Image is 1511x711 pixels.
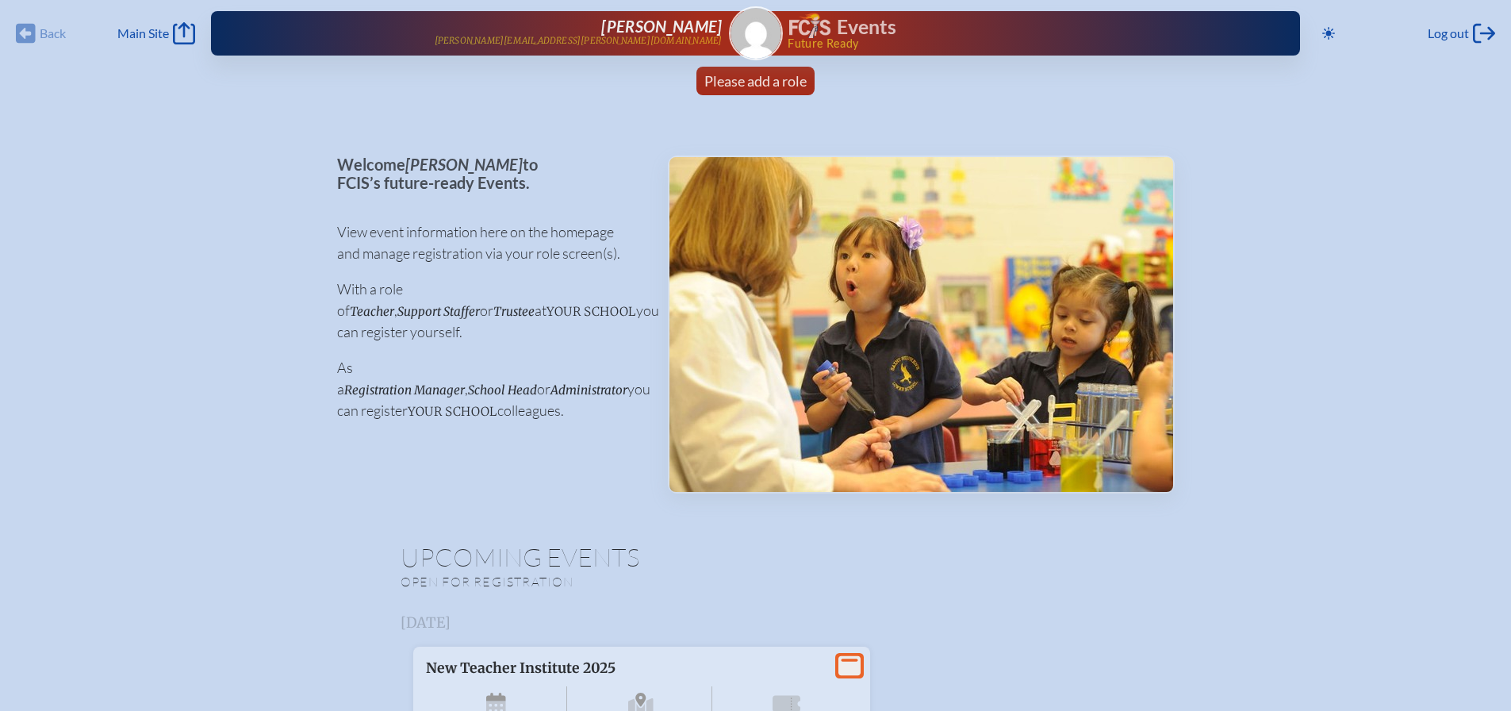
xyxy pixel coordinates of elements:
[401,615,1111,631] h3: [DATE]
[344,382,465,398] span: Registration Manager
[337,357,642,421] p: As a , or you can register colleagues.
[789,13,1249,49] div: FCIS Events — Future ready
[550,382,627,398] span: Administrator
[262,17,722,49] a: [PERSON_NAME][PERSON_NAME][EMAIL_ADDRESS][PERSON_NAME][DOMAIN_NAME]
[337,279,642,343] p: With a role of , or at you can register yourself.
[337,221,642,264] p: View event information here on the homepage and manage registration via your role screen(s).
[426,659,826,677] p: New Teacher Institute 2025
[493,304,535,319] span: Trustee
[601,17,722,36] span: [PERSON_NAME]
[401,574,819,590] p: Open for registration
[546,304,636,319] span: your school
[397,304,480,319] span: Support Staffer
[1428,25,1469,41] span: Log out
[405,155,523,174] span: [PERSON_NAME]
[337,156,642,191] p: Welcome to FCIS’s future-ready Events.
[669,157,1173,492] img: Events
[350,304,394,319] span: Teacher
[788,38,1248,49] span: Future Ready
[401,544,1111,570] h1: Upcoming Events
[731,8,781,59] img: Gravatar
[117,25,169,41] span: Main Site
[698,67,813,95] a: Please add a role
[729,6,783,60] a: Gravatar
[435,36,723,46] p: [PERSON_NAME][EMAIL_ADDRESS][PERSON_NAME][DOMAIN_NAME]
[468,382,537,398] span: School Head
[117,22,195,44] a: Main Site
[408,404,497,419] span: your school
[704,72,807,90] span: Please add a role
